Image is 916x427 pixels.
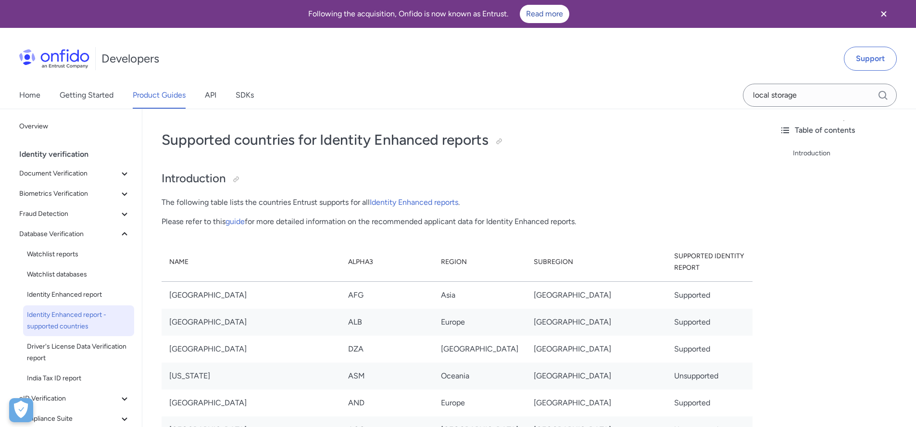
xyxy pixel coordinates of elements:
[19,393,119,404] span: eID Verification
[101,51,159,66] h1: Developers
[205,82,216,109] a: API
[27,373,130,384] span: India Tax ID report
[23,305,134,336] a: Identity Enhanced report - supported countries
[433,363,526,389] td: Oceania
[19,82,40,109] a: Home
[779,125,908,136] div: Table of contents
[520,5,569,23] a: Read more
[162,281,340,309] td: [GEOGRAPHIC_DATA]
[666,243,753,282] th: Supported Identity Report
[27,341,130,364] span: Driver's License Data Verification report
[340,363,433,389] td: ASM
[226,217,245,226] a: guide
[9,398,33,422] div: Cookie Preferences
[866,2,902,26] button: Close banner
[162,363,340,389] td: [US_STATE]
[433,243,526,282] th: Region
[370,198,458,207] a: Identity Enhanced reports
[526,243,666,282] th: Subregion
[162,389,340,416] td: [GEOGRAPHIC_DATA]
[340,281,433,309] td: AFG
[19,145,138,164] div: Identity verification
[526,389,666,416] td: [GEOGRAPHIC_DATA]
[19,49,89,68] img: Onfido Logo
[340,336,433,363] td: DZA
[15,164,134,183] button: Document Verification
[19,121,130,132] span: Overview
[27,309,130,332] span: Identity Enhanced report - supported countries
[526,281,666,309] td: [GEOGRAPHIC_DATA]
[23,285,134,304] a: Identity Enhanced report
[15,389,134,408] button: eID Verification
[433,389,526,416] td: Europe
[162,309,340,336] td: [GEOGRAPHIC_DATA]
[23,245,134,264] a: Watchlist reports
[19,208,119,220] span: Fraud Detection
[19,228,119,240] span: Database Verification
[236,82,254,109] a: SDKs
[162,130,753,150] h1: Supported countries for Identity Enhanced reports
[666,336,753,363] td: Supported
[526,363,666,389] td: [GEOGRAPHIC_DATA]
[433,336,526,363] td: [GEOGRAPHIC_DATA]
[162,336,340,363] td: [GEOGRAPHIC_DATA]
[19,413,119,425] span: Compliance Suite
[666,281,753,309] td: Supported
[666,389,753,416] td: Supported
[15,204,134,224] button: Fraud Detection
[162,171,753,187] h2: Introduction
[19,188,119,200] span: Biometrics Verification
[162,197,753,208] p: The following table lists the countries Entrust supports for all .
[23,337,134,368] a: Driver's License Data Verification report
[666,363,753,389] td: Unsupported
[340,243,433,282] th: Alpha3
[433,281,526,309] td: Asia
[878,8,890,20] svg: Close banner
[9,398,33,422] button: Open Preferences
[844,47,897,71] a: Support
[526,336,666,363] td: [GEOGRAPHIC_DATA]
[162,216,753,227] p: Please refer to this for more detailed information on the recommended applicant data for Identity...
[23,369,134,388] a: India Tax ID report
[15,225,134,244] button: Database Verification
[340,389,433,416] td: AND
[15,117,134,136] a: Overview
[23,265,134,284] a: Watchlist databases
[15,184,134,203] button: Biometrics Verification
[340,309,433,336] td: ALB
[793,148,908,159] a: Introduction
[27,269,130,280] span: Watchlist databases
[12,5,866,23] div: Following the acquisition, Onfido is now known as Entrust.
[526,309,666,336] td: [GEOGRAPHIC_DATA]
[743,84,897,107] input: Onfido search input field
[19,168,119,179] span: Document Verification
[162,243,340,282] th: Name
[60,82,113,109] a: Getting Started
[27,289,130,301] span: Identity Enhanced report
[433,309,526,336] td: Europe
[27,249,130,260] span: Watchlist reports
[666,309,753,336] td: Supported
[133,82,186,109] a: Product Guides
